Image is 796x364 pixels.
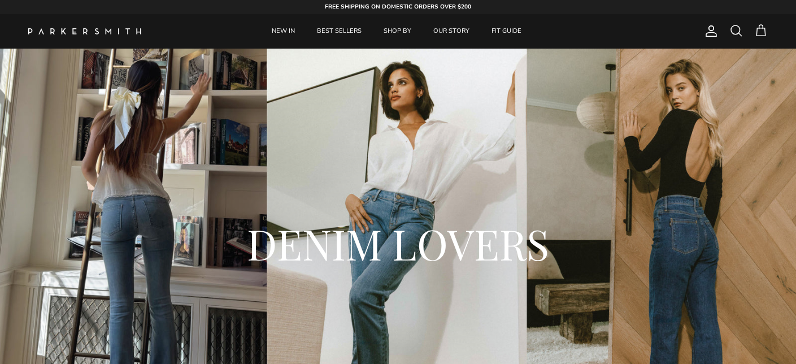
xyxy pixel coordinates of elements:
[168,14,625,49] div: Primary
[307,14,372,49] a: BEST SELLERS
[28,28,141,34] img: Parker Smith
[325,3,471,11] strong: FREE SHIPPING ON DOMESTIC ORDERS OVER $200
[481,14,532,49] a: FIT GUIDE
[262,14,305,49] a: NEW IN
[85,216,712,271] h2: DENIM LOVERS
[373,14,421,49] a: SHOP BY
[423,14,480,49] a: OUR STORY
[700,24,718,38] a: Account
